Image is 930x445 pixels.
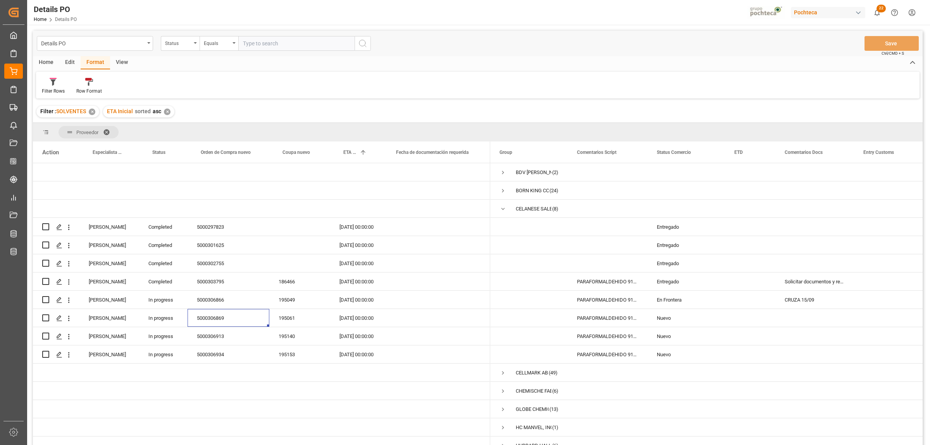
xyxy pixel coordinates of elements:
div: Press SPACE to select this row. [33,309,490,327]
div: BORN KING COMPANY LIMITED [516,182,549,200]
div: [PERSON_NAME] [79,218,139,236]
div: Nuevo [657,346,716,364]
div: PARAFORMALDEHIDO 91% 25KG SAC (22984) [568,273,648,290]
span: Comentarios Docs [785,150,823,155]
div: HC MANVEL, INC. [516,419,551,436]
div: Press SPACE to select this row. [33,254,490,273]
span: Especialista Logístico [93,150,123,155]
div: View [110,56,134,69]
div: Completed [139,273,188,290]
a: Home [34,17,46,22]
div: 186466 [269,273,330,290]
div: Press SPACE to select this row. [33,291,490,309]
div: 5000301625 [188,236,269,254]
div: Solicitar documentos y reportar, confirmar destino [775,273,854,290]
div: [PERSON_NAME] [79,273,139,290]
div: Press SPACE to select this row. [33,327,490,345]
span: Orden de Compra nuevo [201,150,251,155]
div: BDV [PERSON_NAME] GMBH [516,164,551,181]
div: Entregado [657,218,716,236]
span: (2) [552,164,558,181]
div: PARAFORMALDEHIDO 91% 25 KG SAC (22984) [568,309,648,327]
button: open menu [37,36,153,51]
span: 22 [877,5,886,12]
div: Format [81,56,110,69]
div: GLOBE CHEMICALS GMBH [516,400,549,418]
div: Press SPACE to select this row. [33,345,490,364]
span: sorted [135,108,151,114]
div: PARAFORMALDEHIDO 91% 25 KG SAC (22984) [568,291,648,309]
div: Press SPACE to select this row. [33,200,490,218]
span: ETD [734,150,743,155]
img: pochtecaImg.jpg_1689854062.jpg [747,6,786,19]
div: CELANESE SALES US LTD [516,200,551,218]
div: In progress [139,327,188,345]
div: [DATE] 00:00:00 [330,218,383,236]
button: Help Center [886,4,903,21]
div: 5000306913 [188,327,269,345]
span: Ctrl/CMD + S [882,50,904,56]
span: Filter : [40,108,56,114]
div: 5000297823 [188,218,269,236]
div: Edit [59,56,81,69]
div: CELLMARK AB [516,364,548,382]
div: Filter Rows [42,88,65,95]
div: Entregado [657,273,716,291]
span: asc [153,108,161,114]
span: Coupa nuevo [282,150,310,155]
div: [PERSON_NAME] [79,291,139,309]
div: [DATE] 00:00:00 [330,327,383,345]
div: Home [33,56,59,69]
button: show 22 new notifications [868,4,886,21]
div: In progress [139,291,188,309]
span: ETA Inicial [107,108,133,114]
div: In progress [139,345,188,363]
div: Status [165,38,191,47]
div: In progress [139,309,188,327]
div: Completed [139,218,188,236]
div: ✕ [89,109,95,115]
div: Press SPACE to select this row. [33,163,490,181]
div: [DATE] 00:00:00 [330,236,383,254]
div: CHEMISCHE FABRIEK TRIADE BV [516,382,551,400]
div: Completed [139,236,188,254]
span: (49) [549,364,558,382]
div: Press SPACE to select this row. [33,218,490,236]
div: Press SPACE to select this row. [33,400,490,418]
span: ETA Inicial [343,150,356,155]
div: [DATE] 00:00:00 [330,345,383,363]
div: [PERSON_NAME] [79,236,139,254]
div: Row Format [76,88,102,95]
div: CRUZA 15/09 [775,291,854,309]
div: Press SPACE to select this row. [33,382,490,400]
div: [PERSON_NAME] [79,254,139,272]
div: PARAFORMALDEHIDO 91% 25 KG SAC (22984) [568,327,648,345]
div: PARAFORMALDEHIDO 91% 25 KG SAC (22984) [568,345,648,363]
span: Comentarios Script [577,150,617,155]
button: Pochteca [791,5,868,20]
span: Group [499,150,512,155]
span: Status Comercio [657,150,691,155]
div: [PERSON_NAME] [79,345,139,363]
div: ✕ [164,109,170,115]
div: 5000302755 [188,254,269,272]
button: open menu [200,36,238,51]
div: Nuevo [657,309,716,327]
div: 195153 [269,345,330,363]
div: [DATE] 00:00:00 [330,291,383,309]
span: Entry Customs [863,150,894,155]
span: Status [152,150,165,155]
div: 5000306866 [188,291,269,309]
div: Entregado [657,255,716,273]
button: Save [865,36,919,51]
div: 195061 [269,309,330,327]
div: Details PO [41,38,145,48]
div: Equals [204,38,230,47]
div: Details PO [34,3,77,15]
div: Completed [139,254,188,272]
div: [DATE] 00:00:00 [330,254,383,272]
div: [DATE] 00:00:00 [330,273,383,290]
div: En Frontera [657,291,716,309]
div: Press SPACE to select this row. [33,236,490,254]
span: (1) [552,419,558,436]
